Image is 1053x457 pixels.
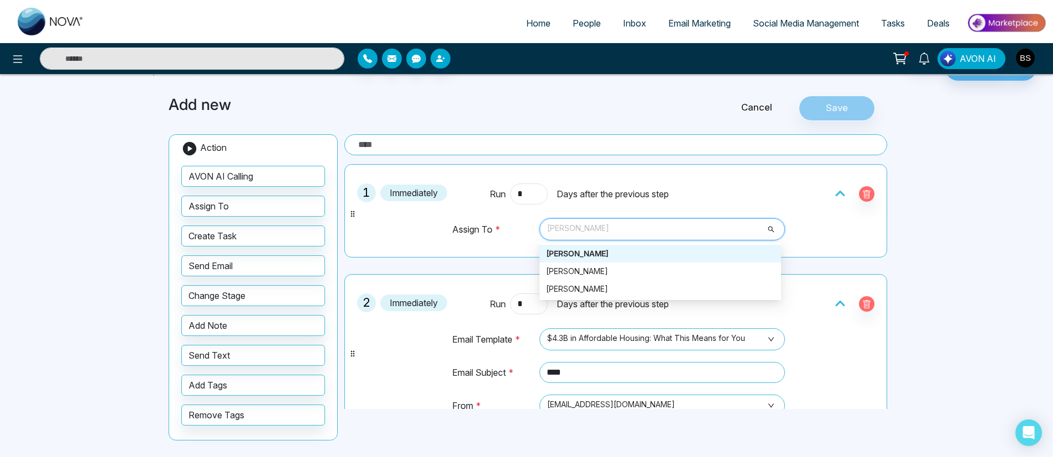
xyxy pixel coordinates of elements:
[452,218,535,251] td: Assign To
[546,248,774,260] div: [PERSON_NAME]
[547,220,777,239] span: BISHALJIT SARKAR
[916,13,961,34] a: Deals
[668,18,731,29] span: Email Marketing
[870,13,916,34] a: Tasks
[380,295,447,311] span: Immediately
[539,262,781,280] div: BISHALJIT SARKAR
[715,101,799,115] a: Cancel
[1016,49,1035,67] img: User Avatar
[181,196,325,217] button: Assign To
[937,48,1005,69] button: AVON AI
[966,10,1046,35] img: Market-place.gif
[960,52,996,65] span: AVON AI
[557,187,669,201] span: Days after the previous step
[490,297,506,311] span: Run
[181,225,325,246] button: Create Task
[547,330,777,349] span: $4.3B in Affordable Housing: What This Means for You
[18,8,84,35] img: Nova CRM Logo
[546,283,774,295] div: [PERSON_NAME]
[169,96,642,114] h3: Add new
[181,255,325,276] button: Send Email
[539,245,781,262] div: BISHALJIT SARKAR
[357,293,376,312] span: 2
[573,18,601,29] span: People
[562,13,612,34] a: People
[181,375,325,396] button: Add Tags
[452,361,535,394] td: Email Subject
[539,280,781,298] div: BISHALJIT SARKAR
[380,185,447,201] span: Immediately
[547,396,777,415] span: bishaljit@mmnovatech.com
[612,13,657,34] a: Inbox
[742,13,870,34] a: Social Media Management
[557,297,669,311] span: Days after the previous step
[927,18,950,29] span: Deals
[753,18,859,29] span: Social Media Management
[181,405,325,426] button: Remove Tags
[452,328,535,361] td: Email Template
[181,285,325,306] button: Change Stage
[490,187,506,201] span: Run
[515,13,562,34] a: Home
[200,142,227,153] span: Action
[181,166,325,187] button: AVON AI Calling
[97,61,182,76] a: Action plans
[181,345,325,366] button: Send Text
[526,18,551,29] span: Home
[452,394,535,428] td: From
[1015,419,1042,446] div: Open Intercom Messenger
[881,18,905,29] span: Tasks
[357,183,376,202] span: 1
[657,13,742,34] a: Email Marketing
[181,315,325,336] button: Add Note
[623,18,646,29] span: Inbox
[546,265,774,277] div: [PERSON_NAME]
[940,51,956,66] img: Lead Flow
